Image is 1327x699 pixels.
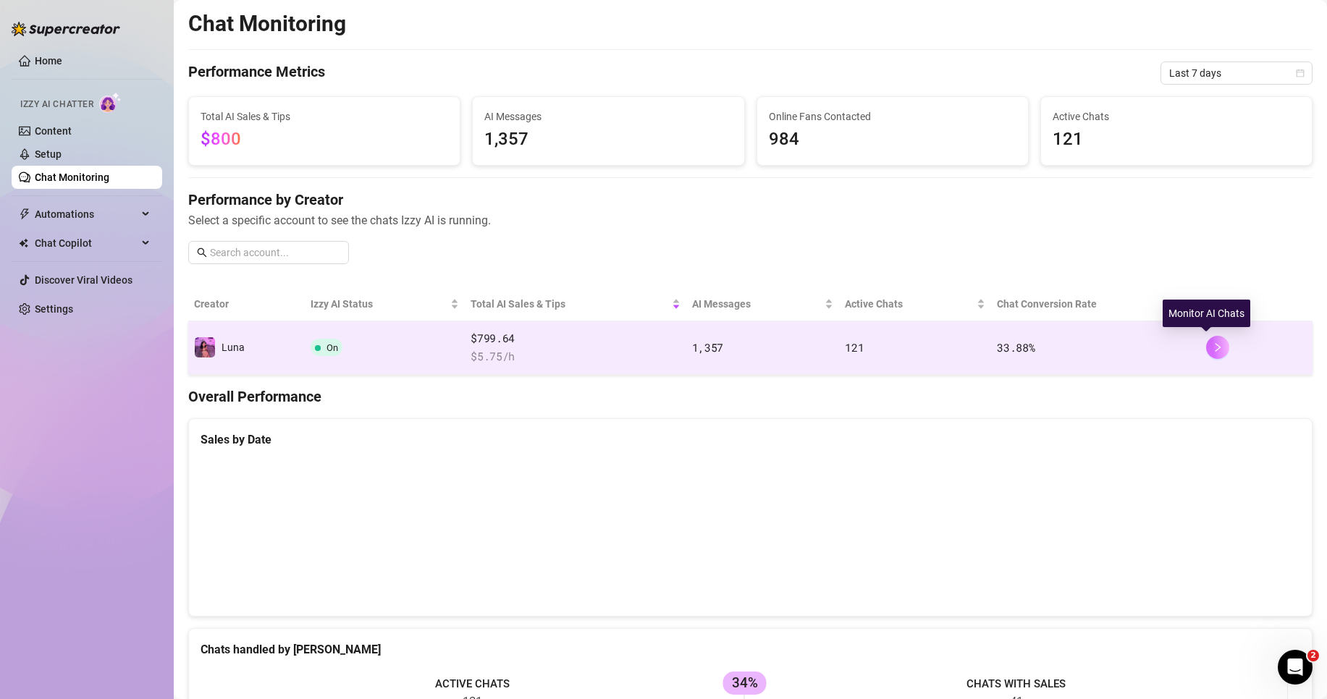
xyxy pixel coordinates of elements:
span: 2 [1307,650,1319,661]
span: 121 [1053,126,1300,153]
th: Total AI Sales & Tips [465,287,686,321]
a: Settings [35,303,73,315]
div: Sales by Date [201,431,1300,449]
span: On [327,342,338,353]
span: Luna [222,342,245,353]
div: Chats handled by [PERSON_NAME] [201,640,1300,658]
span: 1,357 [692,340,724,355]
iframe: Intercom live chat [1278,650,1313,685]
span: Select a specific account to see the chats Izzy AI is running. [188,211,1313,229]
span: $ 5.75 /h [471,348,680,365]
span: Izzy AI Status [311,296,447,312]
span: Automations [35,203,138,226]
span: $799.64 [471,330,680,347]
span: Izzy AI Chatter [20,98,93,111]
span: Last 7 days [1169,62,1304,84]
span: calendar [1296,69,1305,77]
img: AI Chatter [99,92,122,113]
h4: Overall Performance [188,386,1313,407]
a: Discover Viral Videos [35,274,132,286]
a: Chat Monitoring [35,171,109,183]
th: Active Chats [839,287,991,321]
span: Active Chats [845,296,974,312]
th: Izzy AI Status [305,287,465,321]
img: Luna [195,337,215,357]
span: Total AI Sales & Tips [201,109,448,124]
a: Content [35,125,72,137]
span: 1,357 [484,126,732,153]
span: AI Messages [692,296,822,312]
th: Creator [188,287,305,321]
span: Total AI Sales & Tips [471,296,668,312]
span: right [1213,342,1223,352]
input: Search account... [210,245,340,260]
h4: Performance Metrics [188,62,325,85]
span: 33.88 % [997,340,1035,355]
h2: Chat Monitoring [188,10,346,38]
img: Chat Copilot [19,238,28,248]
span: 121 [845,340,864,355]
span: thunderbolt [19,208,30,220]
div: Monitor AI Chats [1163,300,1250,327]
span: AI Messages [484,109,732,124]
span: Chat Copilot [35,232,138,255]
span: $800 [201,129,241,149]
th: Chat Conversion Rate [991,287,1200,321]
button: right [1206,336,1229,359]
span: Active Chats [1053,109,1300,124]
span: Online Fans Contacted [769,109,1016,124]
h4: Performance by Creator [188,190,1313,210]
th: AI Messages [686,287,840,321]
img: logo-BBDzfeDw.svg [12,22,120,36]
a: Setup [35,148,62,160]
span: 984 [769,126,1016,153]
span: search [197,247,207,258]
a: Home [35,55,62,67]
